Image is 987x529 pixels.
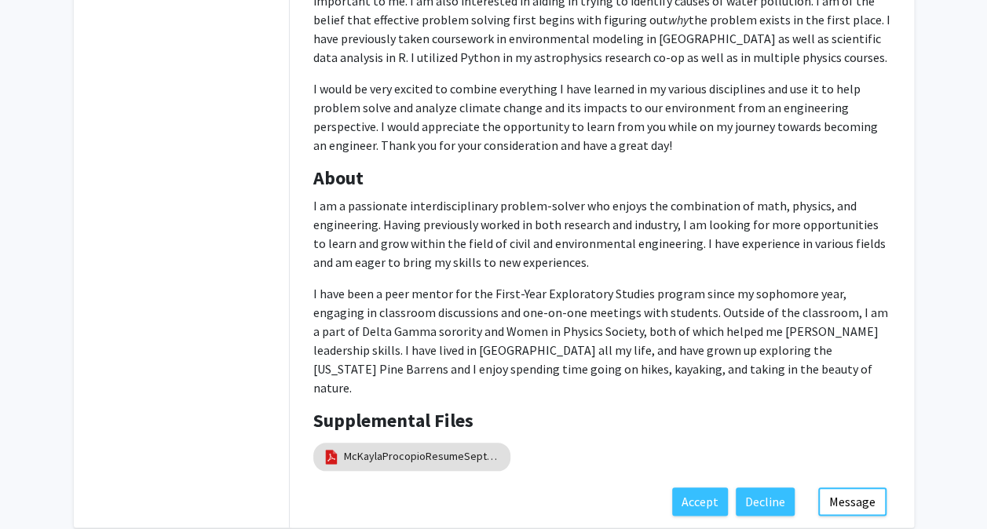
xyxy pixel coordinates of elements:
[668,12,689,27] em: why
[672,487,728,516] button: Accept
[313,196,890,272] p: I am a passionate interdisciplinary problem-solver who enjoys the combination of math, physics, a...
[313,166,364,190] b: About
[313,410,890,432] h4: Supplemental Files
[313,79,890,155] p: I would be very excited to combine everything I have learned in my various disciplines and use it...
[736,487,795,516] button: Decline
[12,458,67,517] iframe: Chat
[313,284,890,397] p: I have been a peer mentor for the First-Year Exploratory Studies program since my sophomore year,...
[323,448,340,465] img: pdf_icon.png
[818,487,886,516] button: Message
[344,448,501,465] a: McKaylaProcopioResumeSeptember2025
